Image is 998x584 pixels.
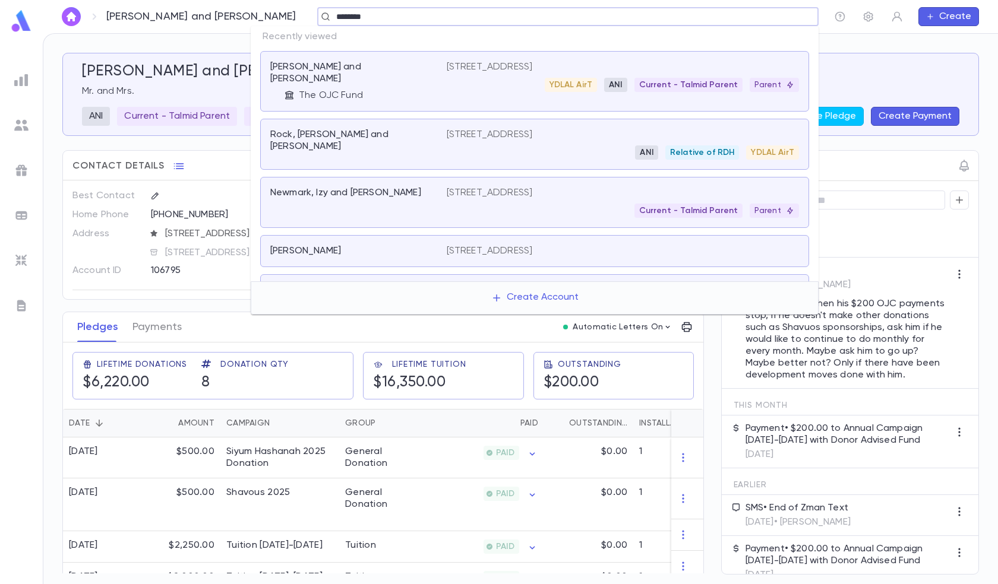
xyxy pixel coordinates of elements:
[604,80,627,90] span: ANI
[639,409,680,437] div: Installments
[77,312,118,342] button: Pledges
[746,543,950,567] p: Payment • $200.00 to Annual Campaign [DATE]-[DATE] with Donor Advised Fund
[226,446,333,469] div: Siyum Hashanah 2025 Donation
[491,542,519,551] span: PAID
[750,78,799,92] div: Parent
[601,539,627,551] p: $0.00
[871,107,959,126] button: Create Payment
[339,409,428,437] div: Group
[746,298,950,381] p: In September, when his $200 OJC payments stop, if he doesn't make other donations such as Shavuos...
[491,573,519,583] span: PAID
[734,401,788,410] span: This Month
[14,208,29,223] img: batches_grey.339ca447c9d9533ef1741baa751efc33.svg
[601,446,627,458] p: $0.00
[544,374,621,392] h5: $200.00
[82,63,350,81] h5: [PERSON_NAME] and [PERSON_NAME]
[220,360,289,369] span: Donation Qty
[375,414,394,433] button: Sort
[226,409,270,437] div: Campaign
[14,163,29,177] img: campaigns_grey.99e729a5f7ee94e3726e6486bddda8f1.svg
[124,110,230,122] p: Current - Talmid Parent
[746,569,950,581] p: [DATE]
[491,448,519,458] span: PAID
[734,480,767,490] span: Earlier
[14,253,29,268] img: imports_grey.530a8a0e642e233f2baf0ef88e8c9fcb.svg
[64,12,78,21] img: home_white.a664292cf8c1dea59945f0da9f25487c.svg
[69,571,98,583] div: [DATE]
[151,205,367,223] div: [PHONE_NUMBER]
[10,9,33,33] img: logo
[633,478,705,531] div: 1
[72,224,141,243] p: Address
[746,279,950,291] p: [DATE] • [PERSON_NAME]
[82,85,959,97] p: Mr. and Mrs.
[520,409,538,437] div: Paid
[72,160,165,172] span: Contact Details
[270,245,341,257] p: [PERSON_NAME]
[159,414,178,433] button: Sort
[373,374,466,392] h5: $16,350.00
[545,80,598,90] span: YDLAL AirT
[270,414,289,433] button: Sort
[345,487,422,510] div: General Donation
[143,531,220,563] div: $2,250.00
[634,80,743,90] span: Current - Talmid Parent
[754,206,794,215] p: Parent
[665,148,739,157] span: Relative of RDH
[746,502,851,514] p: SMS • End of Zman Text
[160,228,368,240] span: [STREET_ADDRESS]
[226,571,323,583] div: Tuition 2024-2025
[447,129,533,141] p: [STREET_ADDRESS]
[491,489,519,499] span: PAID
[345,409,375,437] div: Group
[201,374,289,392] h5: 8
[633,531,705,563] div: 1
[544,409,633,437] div: Outstanding
[178,409,214,437] div: Amount
[14,118,29,132] img: students_grey.60c7aba0da46da39d6d829b817ac14fc.svg
[746,516,851,528] p: [DATE] • [PERSON_NAME]
[226,539,323,551] div: Tuition 2024-2025
[447,245,533,257] p: [STREET_ADDRESS]
[106,10,296,23] p: [PERSON_NAME] and [PERSON_NAME]
[220,409,339,437] div: Campaign
[783,107,864,126] button: Create Pledge
[90,414,109,433] button: Sort
[550,414,569,433] button: Sort
[634,206,743,215] span: Current - Talmid Parent
[82,107,110,126] div: ANI
[69,446,98,458] div: [DATE]
[143,409,220,437] div: Amount
[746,423,950,446] p: Payment • $200.00 to Annual Campaign [DATE]-[DATE] with Donor Advised Fund
[746,148,799,157] span: YDLAL AirT
[601,571,627,583] p: $0.00
[635,148,658,157] span: ANI
[270,187,421,199] p: Newmark, Izy and [PERSON_NAME]
[14,299,29,313] img: letters_grey.7941b92b52307dd3b8a917253454ce1c.svg
[633,437,705,478] div: 1
[569,409,627,437] div: Outstanding
[428,409,544,437] div: Paid
[746,449,950,461] p: [DATE]
[918,7,979,26] button: Create
[754,80,794,90] p: Parent
[97,360,187,369] span: Lifetime Donations
[750,204,799,218] div: Parent
[69,409,90,437] div: Date
[89,110,103,122] p: ANI
[83,374,187,392] h5: $6,220.00
[601,487,627,499] p: $0.00
[143,437,220,478] div: $500.00
[72,186,141,205] p: Best Contact
[132,312,182,342] button: Payments
[746,265,950,277] p: Note
[345,446,422,469] div: General Donation
[251,26,819,47] p: Recently viewed
[633,409,705,437] div: Installments
[244,107,302,126] div: Parent
[63,409,143,437] div: Date
[160,247,368,259] span: [STREET_ADDRESS]
[270,129,432,153] p: Rock, [PERSON_NAME] and [PERSON_NAME]
[447,61,533,73] p: [STREET_ADDRESS]
[69,539,98,551] div: [DATE]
